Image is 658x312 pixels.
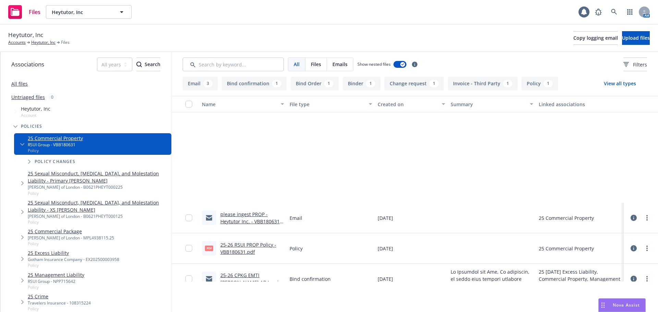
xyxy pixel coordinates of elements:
span: Policy changes [35,160,75,164]
button: Created on [375,96,448,112]
button: Policy [522,77,558,90]
div: [PERSON_NAME] of London - MPL4938115.25 [28,235,114,241]
span: Filters [633,61,647,68]
div: 25 [DATE] Excess Liability, Commercial Property, Management Liability, Commercial Package, [PERSO... [539,268,621,290]
div: 25 Commercial Property [539,245,594,252]
button: Invoice - Third Party [448,77,517,90]
span: Files [29,9,40,15]
a: 25 Commercial Package [28,228,114,235]
input: Toggle Row Selected [185,245,192,252]
a: please ingest PROP - Heytutor Inc. - VBB180631 - Policy [220,211,283,232]
a: Search [607,5,621,19]
div: File type [290,101,364,108]
span: Policy [28,262,119,268]
svg: Search [136,62,142,67]
span: Policy [28,219,169,225]
input: Search by keyword... [183,58,284,71]
div: Search [136,58,160,71]
div: RSUI Group - VBB180631 [28,142,83,148]
button: Summary [448,96,536,112]
div: RSUI Group - NPP715642 [28,278,84,284]
a: Switch app [623,5,637,19]
span: Files [61,39,70,46]
span: Policy [28,190,169,196]
div: Linked associations [539,101,621,108]
span: Account [21,112,50,118]
div: 25 Commercial Property [539,214,594,222]
span: pdf [205,246,213,251]
input: Toggle Row Selected [185,275,192,282]
a: 25-26 RSUI PROP Policy - VBB180631.pdf [220,241,276,255]
span: Policy [28,284,84,290]
span: Files [311,61,321,68]
div: [PERSON_NAME] of London - B0621PHEYT000225 [28,184,169,190]
input: Select all [185,101,192,108]
a: 25-26 CPKG EMTI [PERSON_NAME] AB Invoice and Policy Numbers.msg [220,272,284,293]
button: SearchSearch [136,58,160,71]
a: Heytutor, Inc [31,39,56,46]
div: 1 [324,80,333,87]
span: Heytutor, Inc [8,30,43,39]
div: Travelers Insurance - 108315224 [28,300,91,306]
a: more [643,214,651,222]
button: Change request [385,77,444,90]
a: Untriaged files [11,93,45,101]
div: 1 [366,80,375,87]
span: [DATE] [378,275,393,283]
button: Email [183,77,218,90]
button: Copy logging email [573,31,618,45]
span: Policy [290,245,303,252]
input: Toggle Row Selected [185,214,192,221]
button: Linked associations [536,96,624,112]
span: Upload files [622,35,650,41]
a: 25 Excess Liability [28,249,119,257]
a: more [643,275,651,283]
button: File type [287,96,375,112]
span: Policy [28,241,114,247]
a: 25 Crime [28,293,91,300]
div: 1 [503,80,512,87]
div: 0 [48,93,57,101]
span: [DATE] [378,214,393,222]
a: Files [5,2,43,22]
a: All files [11,80,28,87]
div: 1 [429,80,439,87]
span: Heytutor, Inc [21,105,50,112]
button: Upload files [622,31,650,45]
span: Filters [623,61,647,68]
span: Emails [332,61,348,68]
div: Name [202,101,277,108]
a: 25 Sexual Misconduct, [MEDICAL_DATA], and Molestation Liability - XS [PERSON_NAME] [28,199,169,213]
div: Gotham Insurance Company - EX202500003958 [28,257,119,262]
span: Policies [21,124,42,128]
button: Name [199,96,287,112]
span: Associations [11,60,44,69]
div: 3 [203,80,212,87]
span: Nova Assist [613,302,640,308]
button: Bind confirmation [222,77,287,90]
span: Copy logging email [573,35,618,41]
button: View all types [593,77,647,90]
span: Bind confirmation [290,275,331,283]
button: Nova Assist [598,298,646,312]
span: Policy [28,148,83,153]
span: Show nested files [357,61,391,67]
button: Binder [343,77,380,90]
span: All [294,61,300,68]
a: 25 Commercial Property [28,135,83,142]
button: Filters [623,58,647,71]
a: Accounts [8,39,26,46]
span: Policy [28,306,91,312]
div: 1 [544,80,553,87]
span: Lo Ipsumdol sit Ame, Co adipiscin, el seddo eius tempori utlabore etdolorem 9/46/65. Aliquaen ad ... [451,268,533,290]
div: Drag to move [599,299,607,312]
a: Report a Bug [592,5,605,19]
div: [PERSON_NAME] of London - B0621PHEYT000125 [28,213,169,219]
button: Heytutor, Inc [46,5,132,19]
a: 25 Management Liability [28,271,84,278]
a: 25 Sexual Misconduct, [MEDICAL_DATA], and Molestation Liability - Primary [PERSON_NAME] [28,170,169,184]
div: Created on [378,101,438,108]
div: 1 [272,80,281,87]
span: [DATE] [378,245,393,252]
div: Summary [451,101,525,108]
